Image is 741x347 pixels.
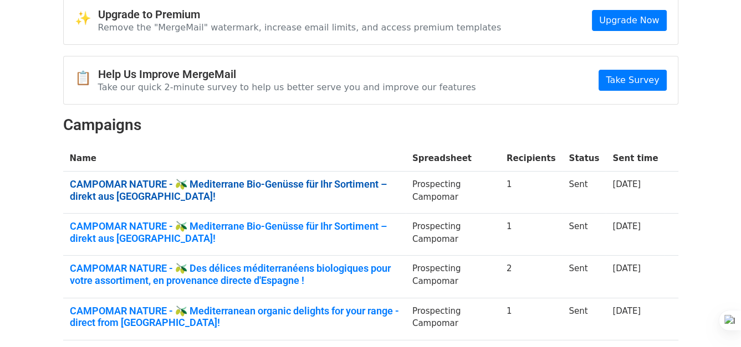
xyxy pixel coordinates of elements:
[70,220,399,244] a: CAMPOMAR NATURE - 🫒 Mediterrane Bio-Genüsse für Ihr Sortiment – direkt aus [GEOGRAPHIC_DATA]!
[98,81,476,93] p: Take our quick 2-minute survey to help us better serve you and improve our features
[562,256,606,298] td: Sent
[612,221,641,231] a: [DATE]
[500,214,563,256] td: 1
[70,262,399,286] a: CAMPOMAR NATURE - 🫒 Des délices méditerranéens biologiques pour votre assortiment, en provenance ...
[75,70,98,86] span: 📋
[500,256,563,298] td: 2
[612,263,641,273] a: [DATE]
[612,306,641,316] a: [DATE]
[98,68,476,81] h4: Help Us Improve MergeMail
[500,298,563,340] td: 1
[612,179,641,189] a: [DATE]
[562,214,606,256] td: Sent
[98,22,502,33] p: Remove the "MergeMail" watermark, increase email limits, and access premium templates
[599,70,666,91] a: Take Survey
[500,146,563,172] th: Recipients
[70,305,399,329] a: CAMPOMAR NATURE - 🫒 Mediterranean organic delights for your range - direct from [GEOGRAPHIC_DATA]!
[562,146,606,172] th: Status
[406,256,500,298] td: Prospecting Campomar
[98,8,502,21] h4: Upgrade to Premium
[562,172,606,214] td: Sent
[606,146,665,172] th: Sent time
[70,178,399,202] a: CAMPOMAR NATURE - 🫒 Mediterrane Bio-Genüsse für Ihr Sortiment – direkt aus [GEOGRAPHIC_DATA]!
[406,172,500,214] td: Prospecting Campomar
[406,146,500,172] th: Spreadsheet
[406,298,500,340] td: Prospecting Campomar
[562,298,606,340] td: Sent
[63,116,678,134] h2: Campaigns
[75,11,98,27] span: ✨
[63,146,406,172] th: Name
[500,172,563,214] td: 1
[406,214,500,256] td: Prospecting Campomar
[592,10,666,31] a: Upgrade Now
